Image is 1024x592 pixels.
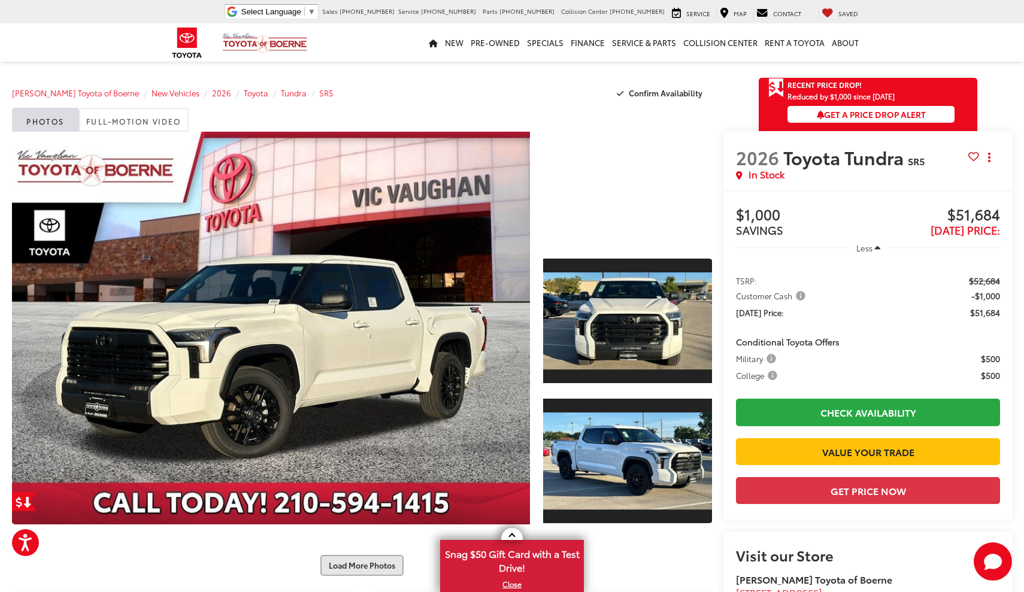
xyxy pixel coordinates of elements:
span: Toyota Tundra [783,144,908,170]
a: Rent a Toyota [761,23,828,62]
a: [PERSON_NAME] Toyota of Boerne [12,87,139,98]
button: Get Price Now [736,477,1000,504]
span: SAVINGS [736,222,783,238]
span: $51,684 [970,306,1000,318]
div: View Full-Motion Video [543,132,712,244]
a: Finance [567,23,608,62]
a: Value Your Trade [736,438,1000,465]
a: New [441,23,467,62]
span: Saved [838,9,858,18]
span: Customer Cash [736,290,808,302]
span: ​ [304,7,305,16]
img: Toyota [165,23,210,62]
span: [DATE] Price: [931,222,1000,238]
span: -$1,000 [971,290,1000,302]
span: Select Language [241,7,301,16]
a: Home [425,23,441,62]
img: 2026 Toyota Tundra SR5 [541,272,713,369]
a: Service & Parts: Opens in a new tab [608,23,680,62]
span: Service [398,7,419,16]
span: Get Price Drop Alert [768,78,784,98]
a: Map [717,7,750,19]
span: Parts [483,7,498,16]
a: Pre-Owned [467,23,523,62]
button: Load More Photos [320,555,404,576]
span: [PHONE_NUMBER] [340,7,395,16]
span: Service [686,9,710,18]
a: Expand Photo 1 [543,257,712,384]
img: 2026 Toyota Tundra SR5 [7,130,535,526]
span: $52,684 [969,275,1000,287]
span: Reduced by $1,000 since [DATE] [787,92,955,100]
a: Get Price Drop Alert [12,492,36,511]
span: In Stock [749,168,784,181]
svg: Start Chat [974,542,1012,581]
span: $51,684 [868,207,1000,224]
span: Recent Price Drop! [787,80,862,90]
a: My Saved Vehicles [819,7,861,19]
a: About [828,23,862,62]
button: Confirm Availability [610,83,713,104]
button: Less [850,237,886,259]
a: 2026 [212,87,231,98]
button: College [736,369,781,381]
img: Vic Vaughan Toyota of Boerne [222,32,308,53]
img: 2026 Toyota Tundra SR5 [541,412,713,509]
span: $500 [981,353,1000,365]
span: [DATE] Price: [736,306,784,318]
span: Less [856,242,872,253]
a: Check Availability [736,399,1000,426]
a: Collision Center [680,23,761,62]
span: College [736,369,780,381]
a: Select Language​ [241,7,316,16]
a: Toyota [244,87,268,98]
button: Military [736,353,780,365]
a: Specials [523,23,567,62]
a: SR5 [319,87,334,98]
a: Contact [753,7,804,19]
span: Get a Price Drop Alert [817,108,926,120]
a: Tundra [281,87,307,98]
span: Military [736,353,778,365]
span: [PHONE_NUMBER] [421,7,476,16]
strong: [PERSON_NAME] Toyota of Boerne [736,572,892,586]
a: Photos [12,108,79,132]
span: Sales [322,7,338,16]
h2: Visit our Store [736,547,1000,563]
button: Customer Cash [736,290,810,302]
a: Expand Photo 2 [543,397,712,524]
span: Snag $50 Gift Card with a Test Drive! [441,541,583,578]
span: $1,000 [736,207,868,224]
span: ▼ [308,7,316,16]
a: Expand Photo 0 [12,132,530,524]
span: [PHONE_NUMBER] [610,7,665,16]
button: Toggle Chat Window [974,542,1012,581]
span: $500 [981,369,1000,381]
span: Map [734,9,747,18]
span: Confirm Availability [629,87,702,98]
span: Contact [773,9,801,18]
span: [PHONE_NUMBER] [499,7,555,16]
span: SR5 [908,154,925,168]
span: 2026 [736,144,779,170]
span: dropdown dots [988,153,990,162]
span: Conditional Toyota Offers [736,336,840,348]
button: Actions [979,147,1000,168]
a: New Vehicles [152,87,199,98]
a: Service [669,7,713,19]
span: TSRP: [736,275,757,287]
a: Get Price Drop Alert Recent Price Drop! [759,78,977,92]
a: Full-Motion Video [79,108,189,132]
span: Collision Center [561,7,608,16]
